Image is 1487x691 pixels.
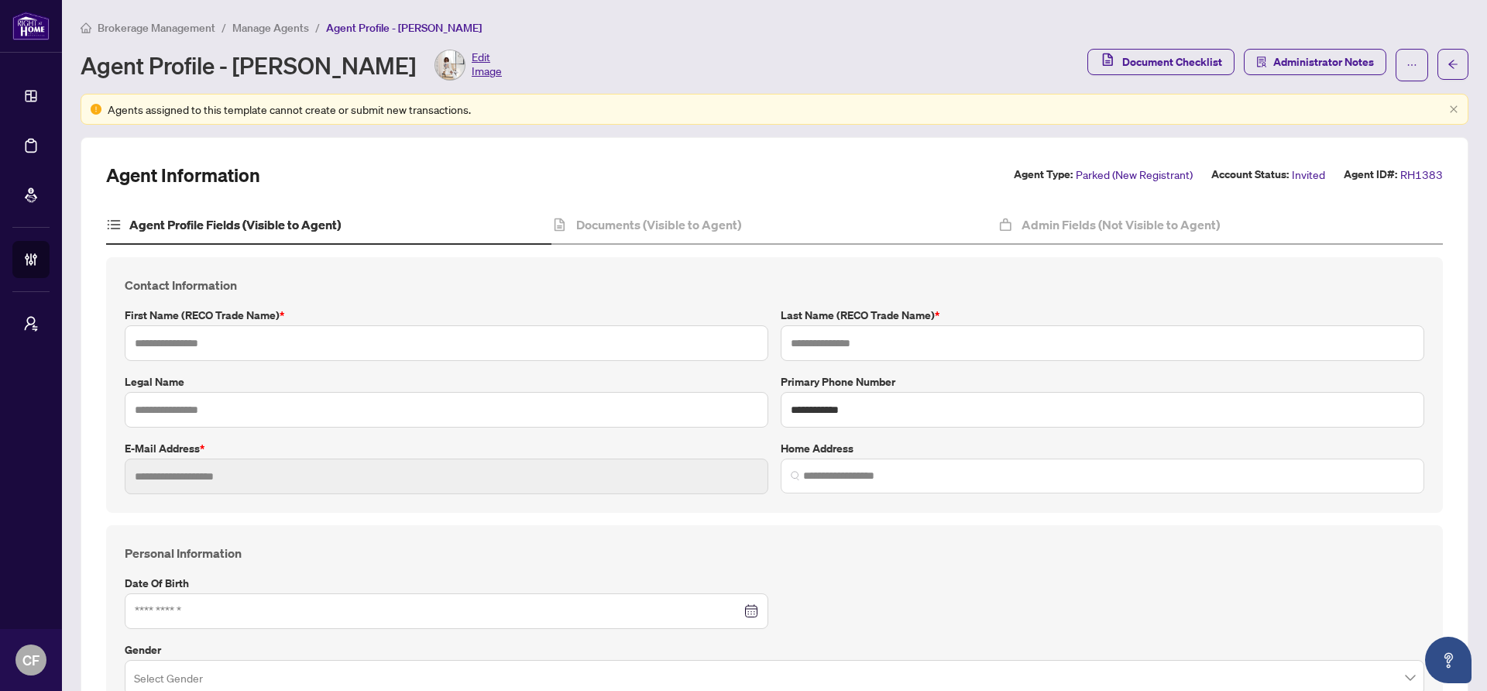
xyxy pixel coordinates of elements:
[1344,166,1397,184] label: Agent ID#:
[1425,637,1472,683] button: Open asap
[1022,215,1220,234] h4: Admin Fields (Not Visible to Agent)
[315,19,320,36] li: /
[326,21,482,35] span: Agent Profile - [PERSON_NAME]
[1244,49,1386,75] button: Administrator Notes
[232,21,309,35] span: Manage Agents
[125,641,1424,658] label: Gender
[1406,60,1417,70] span: ellipsis
[125,307,768,324] label: First Name (RECO Trade Name)
[129,215,341,234] h4: Agent Profile Fields (Visible to Agent)
[81,50,502,81] div: Agent Profile - [PERSON_NAME]
[1211,166,1289,184] label: Account Status:
[1273,50,1374,74] span: Administrator Notes
[1014,166,1073,184] label: Agent Type:
[781,373,1424,390] label: Primary Phone Number
[22,649,39,671] span: CF
[1400,166,1443,184] span: RH1383
[106,163,260,187] h2: Agent Information
[1449,105,1458,115] button: close
[1087,49,1235,75] button: Document Checklist
[781,440,1424,457] label: Home Address
[125,373,768,390] label: Legal Name
[791,471,800,480] img: search_icon
[125,440,768,457] label: E-mail Address
[1448,59,1458,70] span: arrow-left
[125,544,1424,562] h4: Personal Information
[12,12,50,40] img: logo
[1122,50,1222,74] span: Document Checklist
[91,104,101,115] span: exclamation-circle
[1449,105,1458,114] span: close
[1076,166,1193,184] span: Parked (New Registrant)
[125,575,768,592] label: Date of Birth
[472,50,502,81] span: Edit Image
[1292,166,1325,184] span: Invited
[1256,57,1267,67] span: solution
[222,19,226,36] li: /
[108,101,1443,118] div: Agents assigned to this template cannot create or submit new transactions.
[435,50,465,80] img: Profile Icon
[125,276,1424,294] h4: Contact Information
[23,316,39,332] span: user-switch
[576,215,741,234] h4: Documents (Visible to Agent)
[781,307,1424,324] label: Last Name (RECO Trade Name)
[81,22,91,33] span: home
[98,21,215,35] span: Brokerage Management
